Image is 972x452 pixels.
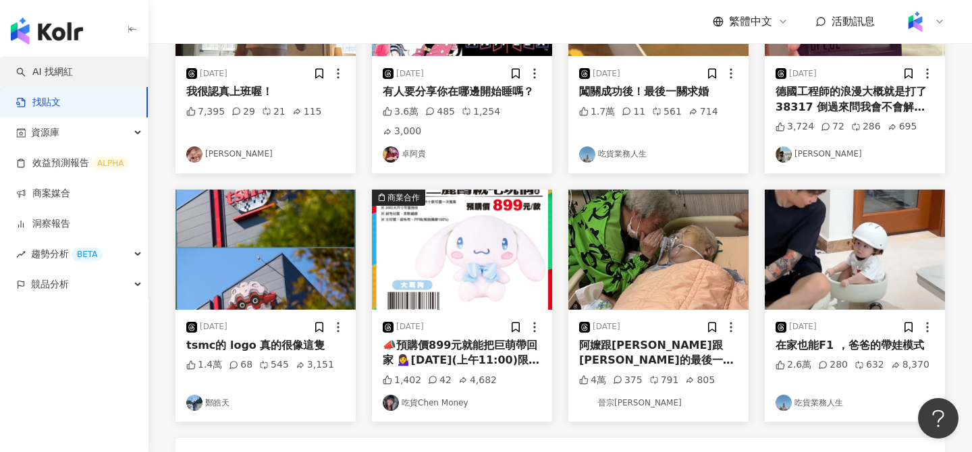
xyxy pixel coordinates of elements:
div: 4萬 [579,374,606,387]
a: KOL Avatar吃貨Chen Money [383,395,541,411]
div: [DATE] [396,68,424,80]
img: KOL Avatar [776,146,792,163]
div: 561 [652,105,682,119]
span: 競品分析 [31,269,69,300]
div: 3.6萬 [383,105,418,119]
div: 1.7萬 [579,105,615,119]
div: tsmc的 logo 真的很像這隻 [186,338,345,353]
div: 8,370 [891,358,929,372]
span: 資源庫 [31,117,59,148]
a: KOL Avatar吃貨業務人生 [776,395,934,411]
div: 1.4萬 [186,358,222,372]
a: KOL Avatar[PERSON_NAME] [186,146,345,163]
div: 有人要分享你在哪邊開始睡嗎？ [383,84,541,99]
div: 695 [888,120,917,134]
a: 效益預測報告ALPHA [16,157,129,170]
a: 商案媒合 [16,187,70,200]
div: 11 [622,105,645,119]
div: 3,724 [776,120,814,134]
div: 3,151 [296,358,334,372]
a: searchAI 找網紅 [16,65,73,79]
div: 286 [851,120,881,134]
img: KOL Avatar [383,146,399,163]
div: [DATE] [200,321,227,333]
img: KOL Avatar [383,395,399,411]
div: 791 [649,374,679,387]
div: 3,000 [383,125,421,138]
div: [DATE] [593,68,620,80]
div: 115 [292,105,322,119]
span: 趨勢分析 [31,239,103,269]
div: 545 [259,358,289,372]
div: 德國工程師的浪漫大概就是打了38317 倒過來問我會不會解這個數學題 會德文的應該看得懂吧 🤭 大家七夕🎋快樂 [776,84,934,115]
div: 485 [425,105,455,119]
img: post-image [372,190,552,310]
img: KOL Avatar [186,146,202,163]
a: 找貼文 [16,96,61,109]
iframe: Help Scout Beacon - Open [918,398,959,439]
div: [DATE] [593,321,620,333]
span: 活動訊息 [832,15,875,28]
img: KOL Avatar [579,146,595,163]
div: 商業合作 [387,191,420,204]
div: 632 [855,358,884,372]
div: 42 [428,374,452,387]
span: rise [16,250,26,259]
div: 72 [821,120,844,134]
a: 洞察報告 [16,217,70,231]
div: [DATE] [396,321,424,333]
div: [DATE] [789,68,817,80]
div: 21 [262,105,286,119]
div: post-image商業合作 [372,190,552,310]
div: 29 [232,105,255,119]
div: 1,254 [462,105,500,119]
span: 繁體中文 [729,14,772,29]
div: 阿嬤跟[PERSON_NAME]跟[PERSON_NAME]的最後一句話 ：我會愛你一輩子 . . 阿公畢業快樂🎓 我以後還要當你的孫子ㄛ 你是最棒的阿公↖(^ω^)↗ [579,338,738,368]
div: 在家也能F1 ，爸爸的帶娃模式 [776,338,934,353]
div: 375 [613,374,643,387]
img: KOL Avatar [579,395,595,411]
a: KOL Avatar[PERSON_NAME] [776,146,934,163]
div: 2.6萬 [776,358,811,372]
div: 4,682 [458,374,497,387]
a: KOL Avatar吃貨業務人生 [579,146,738,163]
div: 280 [818,358,848,372]
a: KOL Avatar鄭皓天 [186,395,345,411]
a: KOL Avatar卓阿貴 [383,146,541,163]
img: KOL Avatar [776,395,792,411]
div: 7,395 [186,105,225,119]
div: [DATE] [200,68,227,80]
a: KOL Avatar晉宗[PERSON_NAME] [579,395,738,411]
div: BETA [72,248,103,261]
div: 我很認真上班喔！ [186,84,345,99]
div: 805 [685,374,715,387]
img: post-image [765,190,945,310]
div: [DATE] [789,321,817,333]
div: 1,402 [383,374,421,387]
img: Kolr%20app%20icon%20%281%29.png [902,9,928,34]
img: logo [11,18,83,45]
div: 闖關成功後！最後一關求婚 [579,84,738,99]
div: 714 [688,105,718,119]
div: 📣預購價899元就能把巨萌帶回家 💁‍♀️[DATE](上午11:00)限量預購，錯過就要等下一次！ [383,338,541,368]
div: 68 [229,358,252,372]
img: KOL Avatar [186,395,202,411]
img: post-image [568,190,749,310]
img: post-image [175,190,356,310]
